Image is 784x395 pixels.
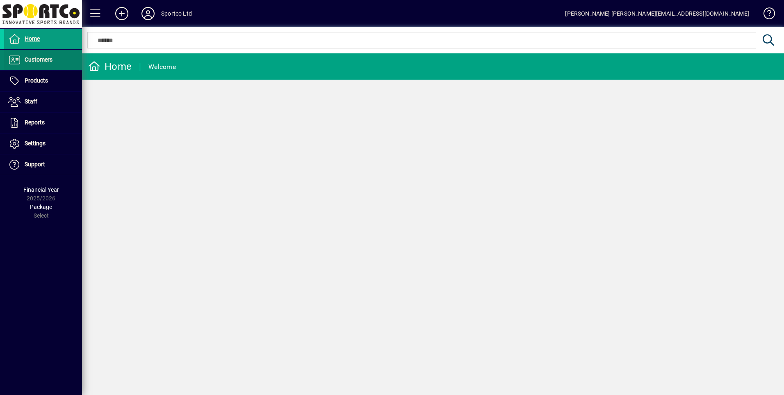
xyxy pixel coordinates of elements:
[4,92,82,112] a: Staff
[25,56,52,63] span: Customers
[30,204,52,210] span: Package
[135,6,161,21] button: Profile
[109,6,135,21] button: Add
[4,50,82,70] a: Customers
[161,7,192,20] div: Sportco Ltd
[565,7,749,20] div: [PERSON_NAME] [PERSON_NAME][EMAIL_ADDRESS][DOMAIN_NAME]
[25,119,45,126] span: Reports
[23,186,59,193] span: Financial Year
[4,113,82,133] a: Reports
[4,133,82,154] a: Settings
[88,60,132,73] div: Home
[25,98,37,105] span: Staff
[4,154,82,175] a: Support
[25,161,45,168] span: Support
[25,140,46,147] span: Settings
[148,60,176,73] div: Welcome
[757,2,774,28] a: Knowledge Base
[4,71,82,91] a: Products
[25,77,48,84] span: Products
[25,35,40,42] span: Home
